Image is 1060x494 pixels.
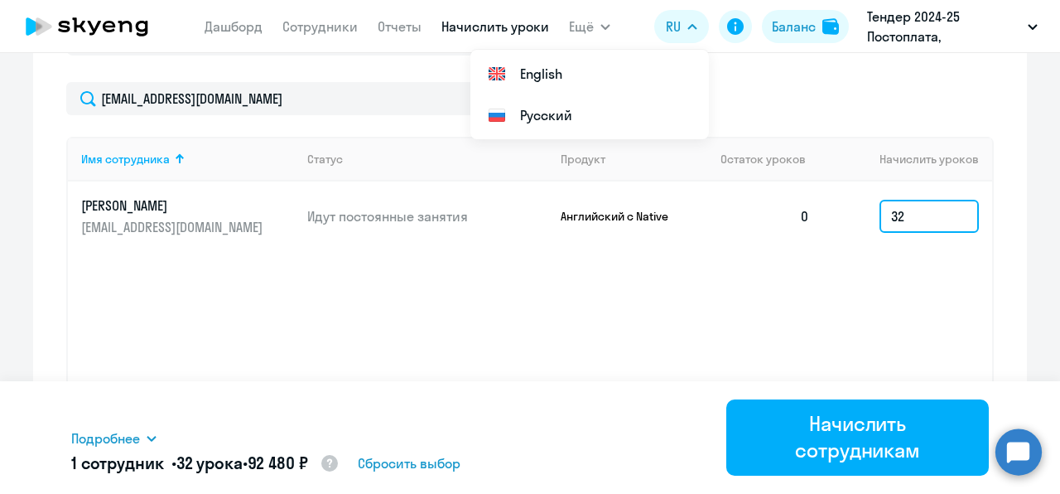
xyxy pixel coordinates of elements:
[81,152,294,167] div: Имя сотрудника
[282,18,358,35] a: Сотрудники
[248,453,308,473] span: 92 480 ₽
[205,18,263,35] a: Дашборд
[71,452,340,477] h5: 1 сотрудник • •
[470,50,709,139] ul: Ещё
[561,152,708,167] div: Продукт
[822,18,839,35] img: balance
[81,152,170,167] div: Имя сотрудника
[71,429,140,448] span: Подробнее
[749,410,966,463] div: Начислить сотрудникам
[487,64,507,84] img: English
[569,10,610,43] button: Ещё
[307,152,343,167] div: Статус
[81,196,294,236] a: [PERSON_NAME][EMAIL_ADDRESS][DOMAIN_NAME]
[487,105,507,125] img: Русский
[720,152,823,167] div: Остаток уроков
[867,7,1021,46] p: Тендер 2024-25 Постоплата, [GEOGRAPHIC_DATA], ООО
[859,7,1046,46] button: Тендер 2024-25 Постоплата, [GEOGRAPHIC_DATA], ООО
[726,400,989,476] button: Начислить сотрудникам
[666,17,681,36] span: RU
[358,453,460,473] span: Сбросить выбор
[569,17,594,36] span: Ещё
[654,10,709,43] button: RU
[561,209,685,224] p: Английский с Native
[378,18,422,35] a: Отчеты
[81,218,267,236] p: [EMAIL_ADDRESS][DOMAIN_NAME]
[441,18,549,35] a: Начислить уроки
[762,10,849,43] button: Балансbalance
[772,17,816,36] div: Баланс
[823,137,992,182] th: Начислить уроков
[81,196,267,215] p: [PERSON_NAME]
[176,453,243,473] span: 32 урока
[307,207,547,225] p: Идут постоянные занятия
[561,152,605,167] div: Продукт
[66,82,520,115] input: Поиск по имени, email, продукту или статусу
[720,152,806,167] span: Остаток уроков
[707,182,823,251] td: 0
[307,152,547,167] div: Статус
